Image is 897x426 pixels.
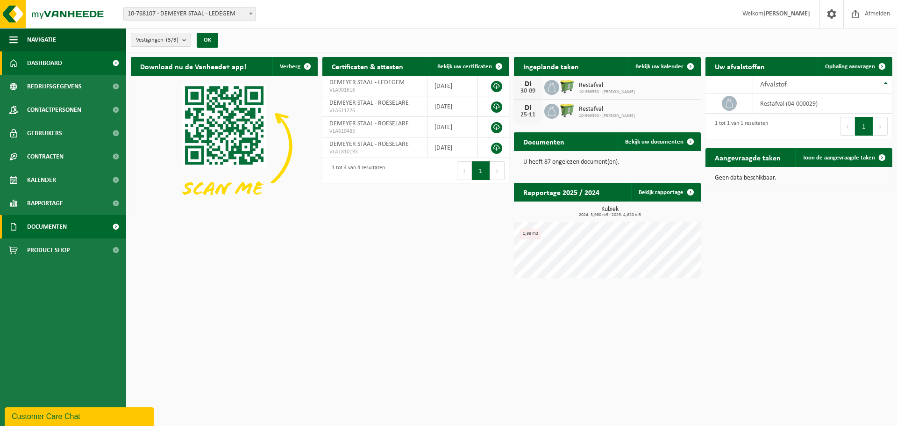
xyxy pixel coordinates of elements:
[579,82,635,89] span: Restafval
[131,57,256,75] h2: Download nu de Vanheede+ app!
[519,80,537,88] div: DI
[635,64,683,70] span: Bekijk uw kalender
[715,175,883,181] p: Geen data beschikbaar.
[840,117,855,136] button: Previous
[329,107,420,115] span: VLA611226
[631,183,700,202] a: Bekijk rapportage
[472,161,490,180] button: 1
[124,7,256,21] span: 10-768107 - DEMEYER STAAL - LEDEGEM
[579,106,635,113] span: Restafval
[166,37,178,43] count: (3/3)
[579,113,635,119] span: 10-966350 - [PERSON_NAME]
[519,206,701,217] h3: Kubiek
[705,148,790,166] h2: Aangevraagde taken
[427,117,478,137] td: [DATE]
[27,145,64,168] span: Contracten
[329,87,420,94] span: VLA901616
[27,75,82,98] span: Bedrijfsgegevens
[763,10,810,17] strong: [PERSON_NAME]
[27,168,56,192] span: Kalender
[123,7,256,21] span: 10-768107 - DEMEYER STAAL - LEDEGEM
[760,81,787,88] span: Afvalstof
[197,33,218,48] button: OK
[618,132,700,151] a: Bekijk uw documenten
[430,57,508,76] a: Bekijk uw certificaten
[625,139,683,145] span: Bekijk uw documenten
[818,57,891,76] a: Ophaling aanvragen
[519,104,537,112] div: DI
[27,98,81,122] span: Contactpersonen
[27,238,70,262] span: Product Shop
[855,117,873,136] button: 1
[329,148,420,156] span: VLA1810193
[519,112,537,118] div: 25-11
[280,64,300,70] span: Verberg
[710,116,768,137] div: 1 tot 1 van 1 resultaten
[559,102,575,118] img: WB-0660-HPE-GN-50
[437,64,492,70] span: Bekijk uw certificaten
[579,89,635,95] span: 10-966350 - [PERSON_NAME]
[795,148,891,167] a: Toon de aangevraagde taken
[327,160,385,181] div: 1 tot 4 van 4 resultaten
[27,192,63,215] span: Rapportage
[5,405,156,426] iframe: chat widget
[628,57,700,76] a: Bekijk uw kalender
[873,117,888,136] button: Next
[322,57,413,75] h2: Certificaten & attesten
[427,137,478,158] td: [DATE]
[329,79,405,86] span: DEMEYER STAAL - LEDEGEM
[803,155,875,161] span: Toon de aangevraagde taken
[329,100,409,107] span: DEMEYER STAAL - ROESELARE
[131,33,191,47] button: Vestigingen(3/3)
[519,213,701,217] span: 2024: 3,960 m3 - 2025: 4,620 m3
[272,57,317,76] button: Verberg
[559,79,575,94] img: WB-0660-HPE-GN-50
[514,57,588,75] h2: Ingeplande taken
[825,64,875,70] span: Ophaling aanvragen
[27,122,62,145] span: Gebruikers
[753,94,892,114] td: restafval (04-000029)
[705,57,774,75] h2: Uw afvalstoffen
[329,141,409,148] span: DEMEYER STAAL - ROESELARE
[520,229,541,239] div: 1,98 m3
[514,132,574,151] h2: Documenten
[427,76,478,96] td: [DATE]
[27,215,67,238] span: Documenten
[490,161,505,180] button: Next
[457,161,472,180] button: Previous
[329,120,409,127] span: DEMEYER STAAL - ROESELARE
[514,183,609,201] h2: Rapportage 2025 / 2024
[329,128,420,135] span: VLA610485
[427,96,478,117] td: [DATE]
[27,51,62,75] span: Dashboard
[131,76,318,216] img: Download de VHEPlus App
[519,88,537,94] div: 30-09
[136,33,178,47] span: Vestigingen
[523,159,691,166] p: U heeft 87 ongelezen document(en).
[27,28,56,51] span: Navigatie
